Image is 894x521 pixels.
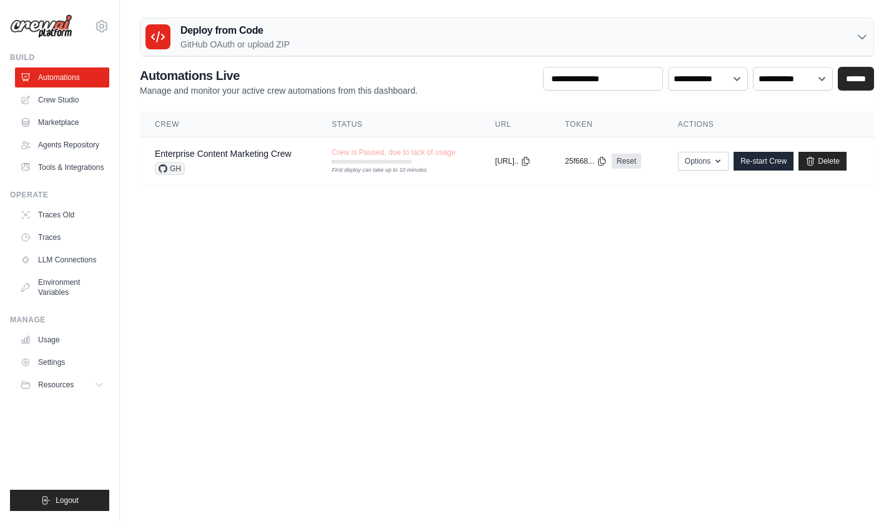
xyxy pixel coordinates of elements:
[678,152,729,171] button: Options
[15,157,109,177] a: Tools & Integrations
[612,154,641,169] a: Reset
[155,162,185,175] span: GH
[180,38,290,51] p: GitHub OAuth or upload ZIP
[663,112,874,137] th: Actions
[15,67,109,87] a: Automations
[550,112,663,137] th: Token
[140,67,418,84] h2: Automations Live
[10,190,109,200] div: Operate
[15,112,109,132] a: Marketplace
[155,149,292,159] a: Enterprise Content Marketing Crew
[332,166,411,175] div: First deploy can take up to 10 minutes
[15,352,109,372] a: Settings
[10,490,109,511] button: Logout
[480,112,550,137] th: URL
[10,52,109,62] div: Build
[734,152,793,171] a: Re-start Crew
[15,90,109,110] a: Crew Studio
[180,23,290,38] h3: Deploy from Code
[56,495,79,505] span: Logout
[15,205,109,225] a: Traces Old
[317,112,480,137] th: Status
[140,84,418,97] p: Manage and monitor your active crew automations from this dashboard.
[15,135,109,155] a: Agents Repository
[332,147,455,157] span: Crew is Paused, due to lack of usage
[140,112,317,137] th: Crew
[798,152,847,171] a: Delete
[15,272,109,302] a: Environment Variables
[15,227,109,247] a: Traces
[15,250,109,270] a: LLM Connections
[10,14,72,39] img: Logo
[15,330,109,350] a: Usage
[565,156,607,166] button: 25f668...
[15,375,109,395] button: Resources
[10,315,109,325] div: Manage
[38,380,74,390] span: Resources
